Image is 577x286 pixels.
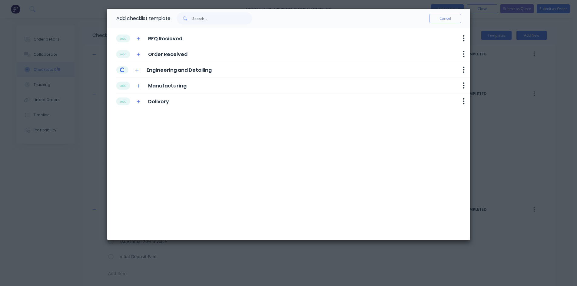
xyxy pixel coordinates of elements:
button: add [116,35,130,42]
span: Order Received [148,51,187,58]
input: Search... [192,12,252,25]
button: add [116,82,130,90]
span: RFQ Recieved [148,35,182,42]
button: Cancel [429,14,461,23]
button: add [116,97,130,105]
span: Delivery [148,98,169,105]
div: Add checklist template [116,9,171,28]
button: add [116,50,130,58]
span: Manufacturing [148,82,187,90]
span: Engineering and Detailing [147,67,212,74]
